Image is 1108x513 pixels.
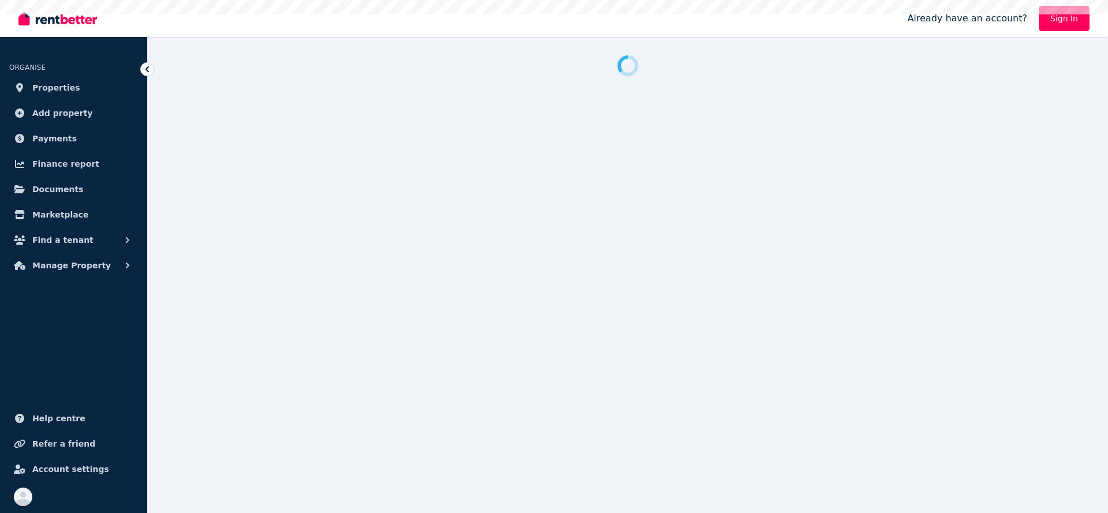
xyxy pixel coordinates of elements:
[9,127,138,150] a: Payments
[32,132,77,145] span: Payments
[32,233,93,247] span: Find a tenant
[32,437,95,451] span: Refer a friend
[9,178,138,201] a: Documents
[9,432,138,455] a: Refer a friend
[32,157,99,171] span: Finance report
[32,208,88,222] span: Marketplace
[9,152,138,175] a: Finance report
[32,259,111,272] span: Manage Property
[9,229,138,252] button: Find a tenant
[9,458,138,481] a: Account settings
[32,182,84,196] span: Documents
[9,63,46,72] span: ORGANISE
[9,254,138,277] button: Manage Property
[18,10,97,27] img: RentBetter
[32,411,85,425] span: Help centre
[32,462,109,476] span: Account settings
[9,407,138,430] a: Help centre
[32,81,80,95] span: Properties
[32,106,93,120] span: Add property
[907,12,1027,25] span: Already have an account?
[9,203,138,226] a: Marketplace
[9,76,138,99] a: Properties
[1039,6,1090,31] a: Sign In
[9,102,138,125] a: Add property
